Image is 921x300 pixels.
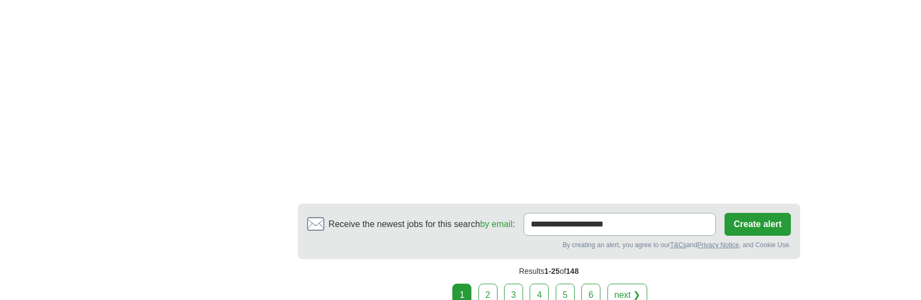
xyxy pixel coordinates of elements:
a: by email [480,219,513,229]
div: By creating an alert, you agree to our and , and Cookie Use. [307,240,791,250]
span: Receive the newest jobs for this search : [329,218,515,231]
span: 1-25 [544,267,560,275]
button: Create alert [724,213,791,236]
a: Privacy Notice [697,241,739,249]
div: Results of [298,259,800,284]
span: 148 [566,267,579,275]
a: T&Cs [670,241,686,249]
